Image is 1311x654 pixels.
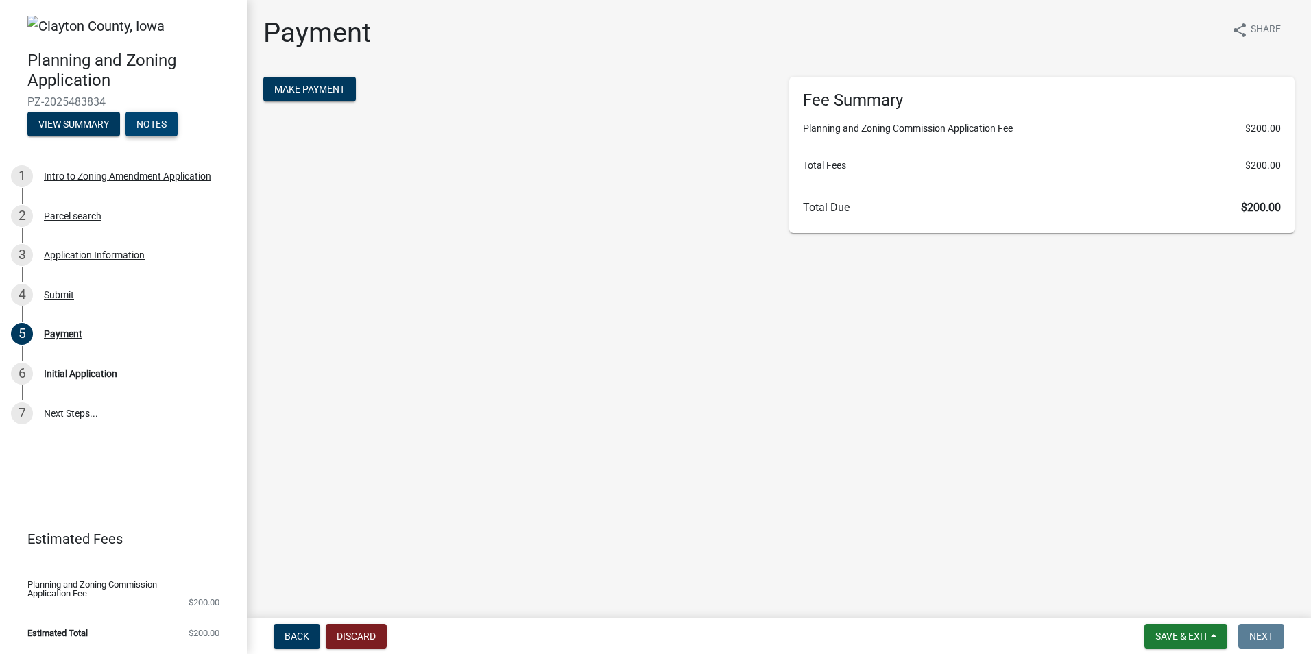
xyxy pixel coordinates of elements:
h4: Planning and Zoning Application [27,51,236,90]
div: 2 [11,205,33,227]
span: $200.00 [1241,201,1281,214]
div: Initial Application [44,369,117,378]
button: Discard [326,624,387,649]
span: PZ-2025483834 [27,95,219,108]
div: Intro to Zoning Amendment Application [44,171,211,181]
button: shareShare [1220,16,1292,43]
h6: Fee Summary [803,90,1281,110]
div: 7 [11,402,33,424]
span: Make Payment [274,84,345,95]
div: Parcel search [44,211,101,221]
span: Planning and Zoning Commission Application Fee [27,580,197,598]
span: $200.00 [1245,158,1281,173]
li: Planning and Zoning Commission Application Fee [803,121,1281,136]
wm-modal-confirm: Notes [125,120,178,131]
li: Total Fees [803,158,1281,173]
span: Back [285,631,309,642]
div: Submit [44,290,74,300]
span: Next [1249,631,1273,642]
div: Payment [44,329,82,339]
div: 1 [11,165,33,187]
span: $200.00 [189,629,219,638]
button: Save & Exit [1144,624,1227,649]
button: View Summary [27,112,120,136]
img: Clayton County, Iowa [27,16,165,36]
h1: Payment [263,16,371,49]
span: Save & Exit [1155,631,1208,642]
span: $200.00 [189,598,219,607]
span: Estimated Total [27,629,88,638]
button: Back [274,624,320,649]
div: Application Information [44,250,145,260]
div: 4 [11,284,33,306]
button: Notes [125,112,178,136]
div: 6 [11,363,33,385]
span: Share [1251,22,1281,38]
div: 3 [11,244,33,266]
i: share [1231,22,1248,38]
span: $200.00 [1245,121,1281,136]
a: Estimated Fees [11,525,225,553]
h6: Total Due [803,201,1281,214]
button: Make Payment [263,77,356,101]
wm-modal-confirm: Summary [27,120,120,131]
button: Next [1238,624,1284,649]
div: 5 [11,323,33,345]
